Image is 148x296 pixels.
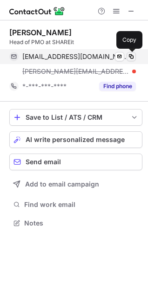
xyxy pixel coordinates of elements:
[9,6,65,17] img: ContactOut v5.3.10
[9,198,142,211] button: Find work email
[26,136,125,143] span: AI write personalized message
[9,176,142,193] button: Add to email campaign
[26,158,61,166] span: Send email
[25,180,99,188] span: Add to email campaign
[24,219,139,227] span: Notes
[9,38,142,46] div: Head of PMO at SHAREit
[9,109,142,126] button: save-profile-one-click
[24,200,139,209] span: Find work email
[22,52,129,61] span: [EMAIL_ADDRESS][DOMAIN_NAME]
[99,82,136,91] button: Reveal Button
[9,217,142,230] button: Notes
[26,114,126,121] div: Save to List / ATS / CRM
[9,131,142,148] button: AI write personalized message
[22,67,129,76] span: [PERSON_NAME][EMAIL_ADDRESS][DOMAIN_NAME]
[9,154,142,170] button: Send email
[9,28,72,37] div: [PERSON_NAME]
